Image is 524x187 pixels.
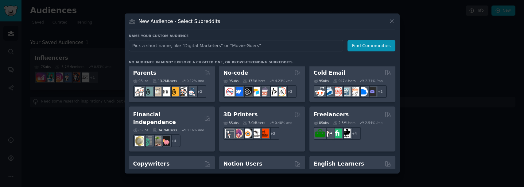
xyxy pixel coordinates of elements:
[153,128,177,132] div: 34.7M Users
[251,87,260,96] img: Airtable
[178,87,187,96] img: parentsofmultiples
[225,129,235,138] img: 3Dprinting
[315,87,325,96] img: sales
[133,69,157,77] h2: Parents
[129,34,395,38] h3: Name your custom audience
[242,129,252,138] img: blender
[187,128,204,132] div: 0.16 % /mo
[332,87,342,96] img: LeadGeneration
[152,136,161,146] img: Fire
[133,79,149,83] div: 9 Sub s
[248,60,293,64] a: trending subreddits
[129,60,294,64] div: No audience in mind? Explore a curated one, or browse .
[358,87,368,96] img: B2BSaaS
[365,79,383,83] div: 2.71 % /mo
[223,79,239,83] div: 9 Sub s
[223,69,248,77] h2: No-code
[332,129,342,138] img: Fiverr
[277,87,286,96] img: Adalo
[186,87,196,96] img: Parents
[341,129,351,138] img: Freelancers
[234,129,243,138] img: 3Dmodeling
[129,40,343,51] input: Pick a short name, like "Digital Marketers" or "Movie-Goers"
[333,79,355,83] div: 947k Users
[268,87,278,96] img: NoCodeMovement
[259,87,269,96] img: nocodelowcode
[324,87,333,96] img: Emailmarketing
[225,87,235,96] img: nocode
[143,87,153,96] img: SingleParents
[314,69,345,77] h2: Cold Email
[333,121,355,125] div: 2.5M Users
[193,85,206,98] div: + 2
[135,87,144,96] img: daddit
[275,79,293,83] div: 4.23 % /mo
[348,127,361,140] div: + 4
[133,128,149,132] div: 8 Sub s
[133,160,170,168] h2: Copywriters
[341,87,351,96] img: coldemail
[314,111,349,118] h2: Freelancers
[135,136,144,146] img: UKPersonalFinance
[259,129,269,138] img: FixMyPrint
[314,121,329,125] div: 8 Sub s
[315,129,325,138] img: forhire
[266,127,279,140] div: + 3
[275,121,292,125] div: 0.48 % /mo
[284,85,297,98] div: + 2
[187,79,204,83] div: 0.12 % /mo
[152,87,161,96] img: beyondthebump
[243,79,265,83] div: 172k Users
[350,87,359,96] img: b2b_sales
[367,87,376,96] img: EmailOutreach
[234,87,243,96] img: webflow
[365,121,382,125] div: 2.54 % /mo
[374,85,387,98] div: + 2
[347,40,395,51] button: Find Communities
[168,134,180,147] div: + 4
[138,18,220,24] h3: New Audience - Select Subreddits
[314,79,329,83] div: 9 Sub s
[223,160,262,168] h2: Notion Users
[133,111,202,126] h2: Financial Independence
[223,121,239,125] div: 8 Sub s
[324,129,333,138] img: freelance_forhire
[161,136,170,146] img: fatFIRE
[242,87,252,96] img: NoCodeSaaS
[223,111,258,118] h2: 3D Printers
[161,87,170,96] img: toddlers
[243,121,265,125] div: 7.0M Users
[143,136,153,146] img: FinancialPlanning
[314,160,364,168] h2: English Learners
[153,79,177,83] div: 13.2M Users
[251,129,260,138] img: ender3
[169,87,179,96] img: NewParents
